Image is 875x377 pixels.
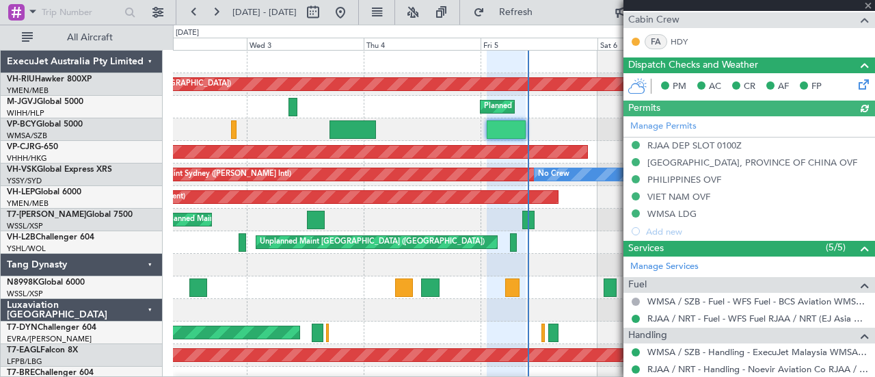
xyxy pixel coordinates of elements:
div: Unplanned Maint [GEOGRAPHIC_DATA] ([GEOGRAPHIC_DATA]) [260,232,485,252]
span: VH-VSK [7,166,37,174]
a: T7-EAGLFalcon 8X [7,346,78,354]
a: RJAA / NRT - Fuel - WFS Fuel RJAA / NRT (EJ Asia Only) [647,313,868,324]
a: VHHH/HKG [7,153,47,164]
div: Wed 3 [247,38,364,50]
div: Sat 6 [597,38,714,50]
a: RJAA / NRT - Handling - Noevir Aviation Co RJAA / NRT [647,363,868,375]
a: YMEN/MEB [7,198,49,209]
span: T7-DYN [7,324,38,332]
a: WMSA / SZB - Handling - ExecuJet Malaysia WMSA / SZB [647,346,868,358]
a: VH-VSKGlobal Express XRS [7,166,112,174]
span: FP [811,80,822,94]
a: YMEN/MEB [7,86,49,96]
a: YSHL/WOL [7,244,46,254]
div: Planned Maint [GEOGRAPHIC_DATA] (Seletar) [484,96,645,117]
a: WSSL/XSP [7,221,43,231]
span: VH-RIU [7,75,35,83]
span: PM [673,80,686,94]
span: VP-BCY [7,120,36,129]
a: N8998KGlobal 6000 [7,278,85,287]
span: T7-BRE [7,369,35,377]
span: N8998K [7,278,38,287]
span: M-JGVJ [7,98,37,106]
span: T7-[PERSON_NAME] [7,211,86,219]
a: T7-[PERSON_NAME]Global 7500 [7,211,133,219]
span: CR [744,80,755,94]
a: T7-BREChallenger 604 [7,369,94,377]
a: T7-DYNChallenger 604 [7,324,96,332]
a: VH-L2BChallenger 604 [7,233,94,242]
span: Refresh [487,8,545,17]
a: VP-CJRG-650 [7,143,58,151]
span: AF [778,80,789,94]
a: M-JGVJGlobal 5000 [7,98,83,106]
span: Dispatch Checks and Weather [628,57,758,73]
span: [DATE] - [DATE] [232,6,297,18]
a: YSSY/SYD [7,176,42,186]
a: WSSL/XSP [7,289,43,299]
a: EVRA/[PERSON_NAME] [7,334,92,344]
span: Fuel [628,277,647,293]
a: LFPB/LBG [7,356,42,367]
a: VH-LEPGlobal 6000 [7,188,81,196]
input: Trip Number [42,2,120,23]
div: Fri 5 [481,38,597,50]
a: VH-RIUHawker 800XP [7,75,92,83]
span: Handling [628,328,667,343]
span: All Aircraft [36,33,144,42]
span: AC [709,80,721,94]
button: Refresh [467,1,549,23]
a: VP-BCYGlobal 5000 [7,120,83,129]
div: Thu 4 [364,38,481,50]
a: Manage Services [630,260,699,274]
a: WMSA / SZB - Fuel - WFS Fuel - BCS Aviation WMSA / SZB (EJ Asia Only) [647,296,868,307]
div: No Crew [538,164,569,185]
span: Services [628,241,664,257]
button: All Aircraft [15,27,148,49]
span: VH-LEP [7,188,35,196]
a: WIHH/HLP [7,108,44,118]
div: [DATE] [176,27,199,39]
span: VH-L2B [7,233,36,242]
span: (5/5) [826,240,846,255]
div: Unplanned Maint Sydney ([PERSON_NAME] Intl) [123,164,291,185]
a: WMSA/SZB [7,131,47,141]
span: VP-CJR [7,143,35,151]
div: Tue 2 [129,38,246,50]
span: T7-EAGL [7,346,40,354]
